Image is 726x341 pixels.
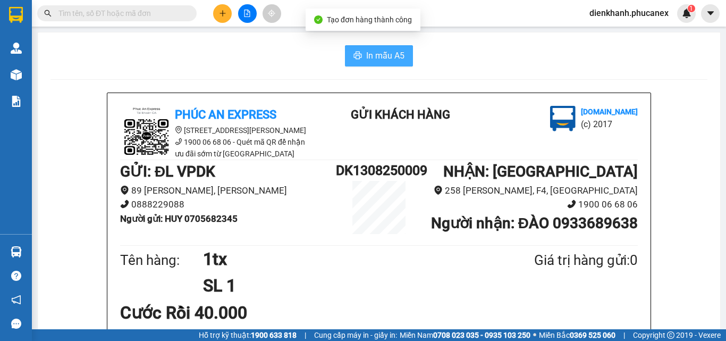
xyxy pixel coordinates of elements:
[44,10,52,17] span: search
[314,329,397,341] span: Cung cấp máy in - giấy in:
[219,10,226,17] span: plus
[120,106,173,159] img: logo.jpg
[175,108,276,121] b: Phúc An Express
[327,15,412,24] span: Tạo đơn hàng thành công
[120,249,203,271] div: Tên hàng:
[263,4,281,23] button: aim
[667,331,674,339] span: copyright
[567,199,576,209] span: phone
[689,5,693,12] span: 1
[251,331,297,339] strong: 1900 633 818
[120,184,336,198] li: 89 [PERSON_NAME], [PERSON_NAME]
[11,295,21,305] span: notification
[623,329,625,341] span: |
[366,49,404,62] span: In mẫu A5
[353,51,362,61] span: printer
[533,333,536,337] span: ⚪️
[314,15,323,24] span: check-circle
[400,329,530,341] span: Miền Nam
[120,136,311,160] li: 1900 06 68 06 - Quét mã QR để nhận ưu đãi sớm từ [GEOGRAPHIC_DATA]
[701,4,720,23] button: caret-down
[120,124,311,136] li: [STREET_ADDRESS][PERSON_NAME]
[203,246,483,272] h1: 1tx
[11,69,22,80] img: warehouse-icon
[581,107,638,116] b: [DOMAIN_NAME]
[305,329,306,341] span: |
[120,163,215,180] b: GỬI : ĐL VPDK
[11,246,22,257] img: warehouse-icon
[539,329,615,341] span: Miền Bắc
[11,271,21,281] span: question-circle
[422,184,638,198] li: 258 [PERSON_NAME], F4, [GEOGRAPHIC_DATA]
[443,163,638,180] b: NHẬN : [GEOGRAPHIC_DATA]
[268,10,275,17] span: aim
[199,329,297,341] span: Hỗ trợ kỹ thuật:
[213,4,232,23] button: plus
[431,214,638,232] b: Người nhận : ĐÀO 0933689638
[11,96,22,107] img: solution-icon
[238,4,257,23] button: file-add
[706,9,715,18] span: caret-down
[243,10,251,17] span: file-add
[351,108,450,121] b: Gửi khách hàng
[422,197,638,212] li: 1900 06 68 06
[434,186,443,195] span: environment
[550,106,576,131] img: logo.jpg
[203,272,483,299] h1: SL 1
[120,213,238,224] b: Người gửi : HUY 0705682345
[175,138,182,145] span: phone
[570,331,615,339] strong: 0369 525 060
[120,199,129,209] span: phone
[581,118,638,131] li: (c) 2017
[11,43,22,54] img: warehouse-icon
[120,300,291,326] div: Cước Rồi 40.000
[336,160,422,181] h1: DK1308250009
[11,319,21,329] span: message
[433,331,530,339] strong: 0708 023 035 - 0935 103 250
[120,197,336,212] li: 0888229088
[120,186,129,195] span: environment
[581,6,677,20] span: dienkhanh.phucanex
[9,7,23,23] img: logo-vxr
[682,9,691,18] img: icon-new-feature
[58,7,184,19] input: Tìm tên, số ĐT hoặc mã đơn
[345,45,413,66] button: printerIn mẫu A5
[175,126,182,134] span: environment
[688,5,695,12] sup: 1
[483,249,638,271] div: Giá trị hàng gửi: 0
